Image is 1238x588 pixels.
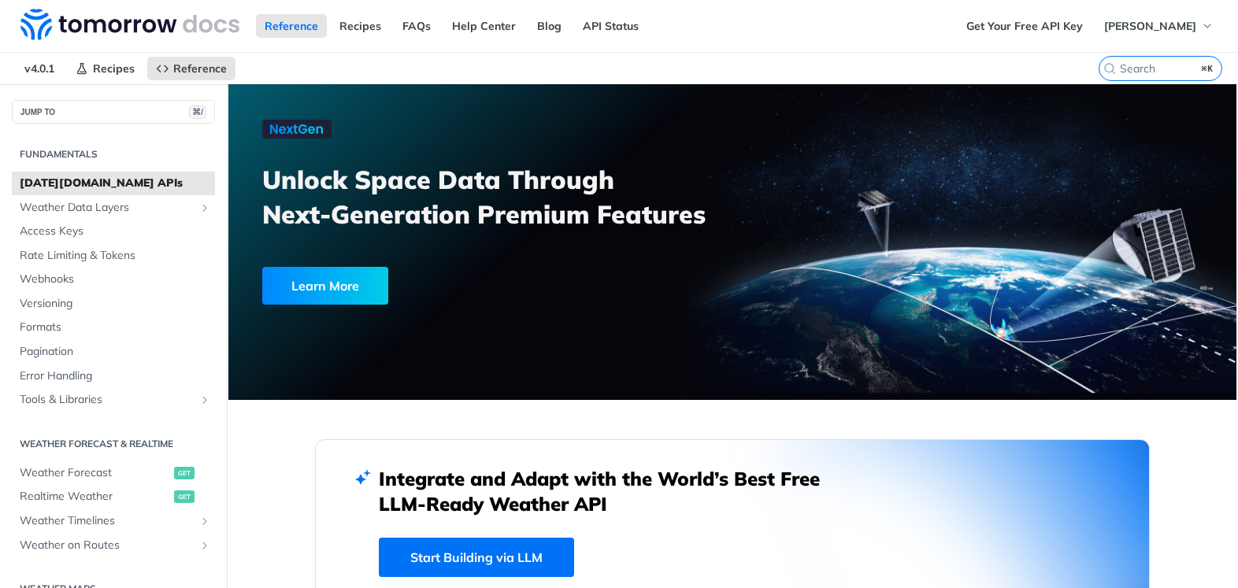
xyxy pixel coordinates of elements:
[12,437,215,451] h2: Weather Forecast & realtime
[12,220,215,243] a: Access Keys
[20,489,170,505] span: Realtime Weather
[12,244,215,268] a: Rate Limiting & Tokens
[262,162,750,231] h3: Unlock Space Data Through Next-Generation Premium Features
[12,388,215,412] a: Tools & LibrariesShow subpages for Tools & Libraries
[93,61,135,76] span: Recipes
[16,57,63,80] span: v4.0.1
[20,9,239,40] img: Tomorrow.io Weather API Docs
[379,466,843,516] h2: Integrate and Adapt with the World’s Best Free LLM-Ready Weather API
[12,485,215,508] a: Realtime Weatherget
[331,14,390,38] a: Recipes
[574,14,647,38] a: API Status
[198,539,211,552] button: Show subpages for Weather on Routes
[20,272,211,287] span: Webhooks
[262,267,652,305] a: Learn More
[12,316,215,339] a: Formats
[174,490,195,503] span: get
[173,61,227,76] span: Reference
[1104,19,1196,33] span: [PERSON_NAME]
[1103,62,1116,75] svg: Search
[12,100,215,124] button: JUMP TO⌘/
[262,267,388,305] div: Learn More
[12,340,215,364] a: Pagination
[67,57,143,80] a: Recipes
[20,368,211,384] span: Error Handling
[20,320,211,335] span: Formats
[198,394,211,406] button: Show subpages for Tools & Libraries
[20,200,195,216] span: Weather Data Layers
[12,461,215,485] a: Weather Forecastget
[12,534,215,557] a: Weather on RoutesShow subpages for Weather on Routes
[1095,14,1222,38] button: [PERSON_NAME]
[20,224,211,239] span: Access Keys
[12,268,215,291] a: Webhooks
[256,14,327,38] a: Reference
[262,120,332,139] img: NextGen
[20,176,211,191] span: [DATE][DOMAIN_NAME] APIs
[20,465,170,481] span: Weather Forecast
[20,538,195,553] span: Weather on Routes
[12,196,215,220] a: Weather Data LayersShow subpages for Weather Data Layers
[443,14,524,38] a: Help Center
[20,248,211,264] span: Rate Limiting & Tokens
[174,467,195,479] span: get
[958,14,1092,38] a: Get Your Free API Key
[20,344,211,360] span: Pagination
[1198,61,1218,76] kbd: ⌘K
[12,364,215,388] a: Error Handling
[189,105,206,119] span: ⌘/
[379,538,574,577] a: Start Building via LLM
[20,296,211,312] span: Versioning
[12,292,215,316] a: Versioning
[198,515,211,527] button: Show subpages for Weather Timelines
[394,14,439,38] a: FAQs
[528,14,570,38] a: Blog
[147,57,235,80] a: Reference
[20,392,195,408] span: Tools & Libraries
[20,513,195,529] span: Weather Timelines
[12,509,215,533] a: Weather TimelinesShow subpages for Weather Timelines
[12,147,215,161] h2: Fundamentals
[12,172,215,195] a: [DATE][DOMAIN_NAME] APIs
[198,202,211,214] button: Show subpages for Weather Data Layers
